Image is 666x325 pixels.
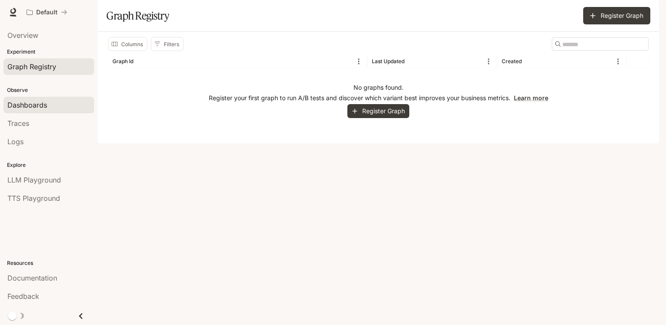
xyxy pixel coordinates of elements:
[352,55,365,68] button: Menu
[151,37,183,51] button: Show filters
[612,55,625,68] button: Menu
[502,58,522,64] div: Created
[514,94,548,102] a: Learn more
[552,37,649,51] div: Search
[523,55,536,68] button: Sort
[134,55,147,68] button: Sort
[353,83,404,92] p: No graphs found.
[482,55,495,68] button: Menu
[108,37,147,51] button: Select columns
[372,58,404,64] div: Last Updated
[112,58,133,64] div: Graph Id
[405,55,418,68] button: Sort
[36,9,58,16] p: Default
[23,3,71,21] button: All workspaces
[347,104,409,118] button: Register Graph
[583,7,650,24] button: Register Graph
[209,94,548,102] p: Register your first graph to run A/B tests and discover which variant best improves your business...
[106,7,169,24] h1: Graph Registry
